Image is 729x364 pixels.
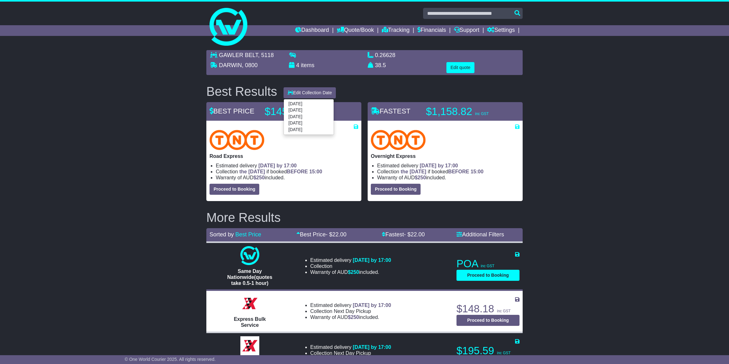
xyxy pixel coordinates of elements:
[284,126,334,133] a: [DATE]
[334,309,371,314] span: Next Day Pickup
[258,52,274,58] span: , 5118
[497,351,510,355] span: inc GST
[415,175,426,180] span: $
[401,169,426,174] span: the [DATE]
[446,62,474,73] button: Edit quote
[239,169,322,174] span: if booked
[371,184,421,195] button: Proceed to Booking
[296,62,299,68] span: 4
[456,303,519,315] p: $148.18
[382,25,410,36] a: Tracking
[287,169,308,174] span: BEFORE
[239,169,265,174] span: the [DATE]
[375,62,386,68] span: 38.5
[348,315,359,320] span: $
[417,175,426,180] span: 250
[227,269,272,286] span: Same Day Nationwide(quotes take 0.5-1 hour)
[426,105,505,118] p: $1,158.82
[371,153,519,159] p: Overnight Express
[497,309,510,313] span: inc GST
[454,25,479,36] a: Support
[310,263,391,269] li: Collection
[353,303,391,308] span: [DATE] by 17:00
[295,25,329,36] a: Dashboard
[284,87,336,98] button: Edit Collection Date
[234,316,266,328] span: Express Bulk Service
[310,350,391,356] li: Collection
[456,257,519,270] p: POA
[310,308,391,314] li: Collection
[471,169,484,174] span: 15:00
[235,231,261,238] a: Best Price
[353,257,391,263] span: [DATE] by 17:00
[242,62,258,68] span: , 0800
[475,112,489,116] span: inc GST
[206,211,523,224] h2: More Results
[481,264,494,268] span: inc GST
[310,302,391,308] li: Estimated delivery
[240,336,259,355] img: Border Express: Express Parcel Service
[348,269,359,275] span: $
[284,113,334,120] a: [DATE]
[310,344,391,350] li: Estimated delivery
[284,101,334,107] a: [DATE]
[404,231,425,238] span: - $
[351,315,359,320] span: 250
[401,169,484,174] span: if booked
[210,231,234,238] span: Sorted by
[310,257,391,263] li: Estimated delivery
[310,314,391,320] li: Warranty of AUD included.
[371,130,426,150] img: TNT Domestic: Overnight Express
[487,25,515,36] a: Settings
[210,184,259,195] button: Proceed to Booking
[310,269,391,275] li: Warranty of AUD included.
[351,269,359,275] span: 250
[456,231,504,238] a: Additional Filters
[382,231,425,238] a: Fastest- $22.00
[256,175,265,180] span: 250
[210,107,254,115] span: BEST PRICE
[253,175,265,180] span: $
[284,120,334,126] a: [DATE]
[219,52,258,58] span: GAWLER BELT
[337,25,374,36] a: Quote/Book
[377,175,519,181] li: Warranty of AUD included.
[377,163,519,169] li: Estimated delivery
[210,153,358,159] p: Road Express
[420,163,458,168] span: [DATE] by 17:00
[334,350,371,356] span: Next Day Pickup
[240,246,259,265] img: One World Courier: Same Day Nationwide(quotes take 0.5-1 hour)
[456,315,519,326] button: Proceed to Booking
[125,357,216,362] span: © One World Courier 2025. All rights reserved.
[219,62,242,68] span: DARWIN
[448,169,469,174] span: BEFORE
[371,107,410,115] span: FASTEST
[284,107,334,113] a: [DATE]
[296,231,347,238] a: Best Price- $22.00
[210,130,264,150] img: TNT Domestic: Road Express
[240,294,259,313] img: Border Express: Express Bulk Service
[332,231,347,238] span: 22.00
[353,344,391,350] span: [DATE] by 17:00
[410,231,425,238] span: 22.00
[265,105,343,118] p: $145.53
[216,169,358,175] li: Collection
[456,270,519,281] button: Proceed to Booking
[203,84,280,98] div: Best Results
[301,62,314,68] span: items
[417,25,446,36] a: Financials
[326,231,347,238] span: - $
[309,169,322,174] span: 15:00
[258,163,297,168] span: [DATE] by 17:00
[216,175,358,181] li: Warranty of AUD included.
[456,344,519,357] p: $195.59
[377,169,519,175] li: Collection
[375,52,395,58] span: 0.26628
[216,163,358,169] li: Estimated delivery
